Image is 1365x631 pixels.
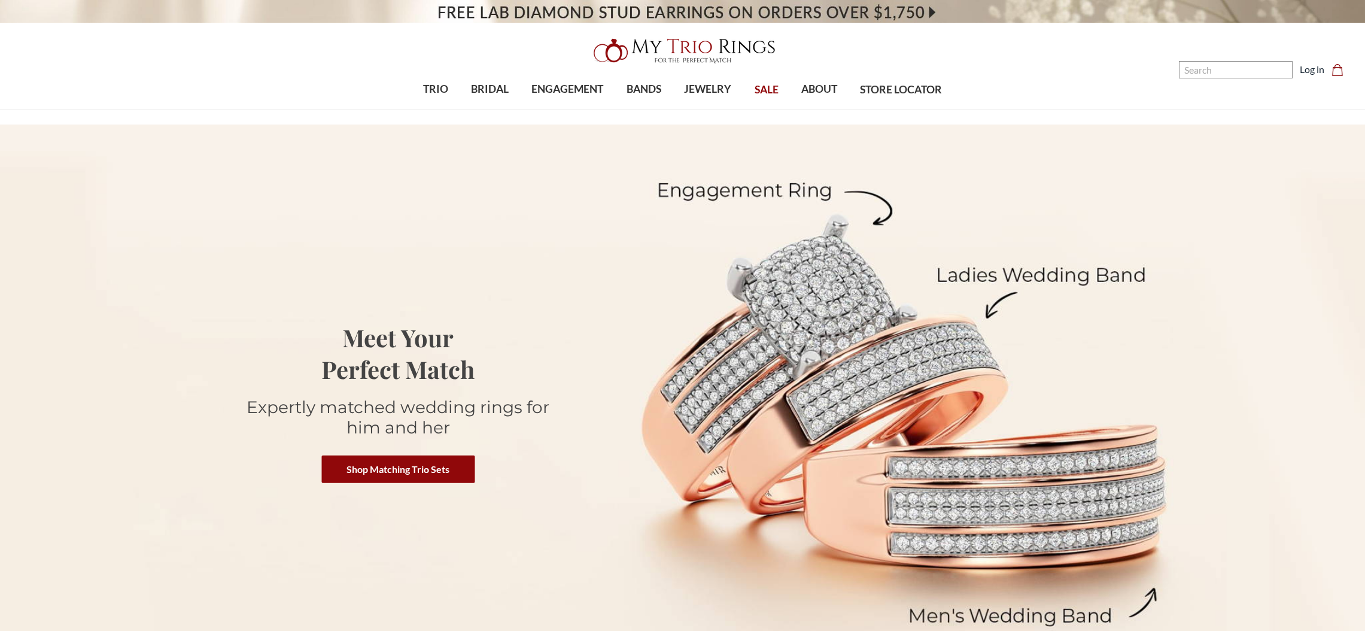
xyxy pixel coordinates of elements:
button: submenu toggle [638,109,650,110]
button: submenu toggle [484,109,496,110]
span: BRIDAL [471,81,509,97]
a: Log in [1300,62,1324,77]
span: BANDS [627,81,661,97]
a: ENGAGEMENT [520,70,615,109]
button: submenu toggle [702,109,714,110]
a: TRIO [412,70,460,109]
img: My Trio Rings [587,32,779,70]
a: JEWELRY [673,70,743,109]
span: SALE [755,82,779,98]
a: BANDS [615,70,673,109]
a: Shop Matching Trio Sets [321,455,475,483]
span: STORE LOCATOR [860,82,942,98]
a: SALE [743,71,789,110]
input: Search [1179,61,1293,78]
span: JEWELRY [684,81,731,97]
a: My Trio Rings [396,32,969,70]
a: Cart with 0 items [1331,62,1351,77]
span: ENGAGEMENT [531,81,603,97]
span: TRIO [423,81,448,97]
a: ABOUT [790,70,849,109]
a: STORE LOCATOR [849,71,953,110]
button: submenu toggle [813,109,825,110]
span: ABOUT [801,81,837,97]
a: BRIDAL [460,70,520,109]
button: submenu toggle [561,109,573,110]
button: submenu toggle [430,109,442,110]
svg: cart.cart_preview [1331,64,1343,76]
